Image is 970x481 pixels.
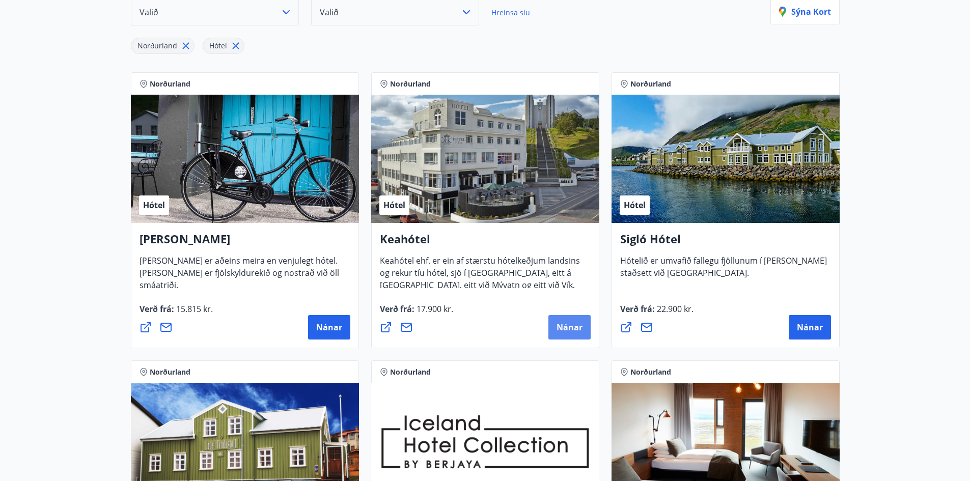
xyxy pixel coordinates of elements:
p: Sýna kort [779,6,831,17]
span: Hótel [143,200,165,211]
span: 22.900 kr. [655,303,694,315]
span: Valið [320,7,339,18]
span: Hótel [209,41,227,50]
span: Norðurland [150,79,190,89]
span: Norðurland [390,79,431,89]
span: Hótel [383,200,405,211]
span: Norðurland [390,367,431,377]
span: Norðurland [150,367,190,377]
span: [PERSON_NAME] er aðeins meira en venjulegt hótel. [PERSON_NAME] er fjölskyldurekið og nostrað við... [140,255,339,299]
button: Nánar [548,315,591,339]
button: Nánar [308,315,350,339]
span: Verð frá : [620,303,694,323]
span: Keahótel ehf. er ein af stærstu hótelkeðjum landsins og rekur tíu hótel, sjö í [GEOGRAPHIC_DATA],... [380,255,580,323]
span: 17.900 kr. [414,303,453,315]
span: Norðurland [630,79,671,89]
span: Nánar [316,322,342,333]
span: Verð frá : [380,303,453,323]
span: Valið [140,7,158,18]
span: Nánar [557,322,583,333]
span: Nánar [797,322,823,333]
h4: Sigló Hótel [620,231,831,254]
div: Norðurland [131,38,195,54]
span: Verð frá : [140,303,213,323]
div: Hótel [203,38,244,54]
span: Hreinsa síu [491,8,530,17]
span: 15.815 kr. [174,303,213,315]
h4: [PERSON_NAME] [140,231,350,254]
span: Norðurland [630,367,671,377]
span: Hótel [624,200,646,211]
span: Norðurland [137,41,177,50]
button: Nánar [789,315,831,339]
h4: Keahótel [380,231,591,254]
span: Hótelið er umvafið fallegu fjöllunum í [PERSON_NAME] staðsett við [GEOGRAPHIC_DATA]. [620,255,827,287]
